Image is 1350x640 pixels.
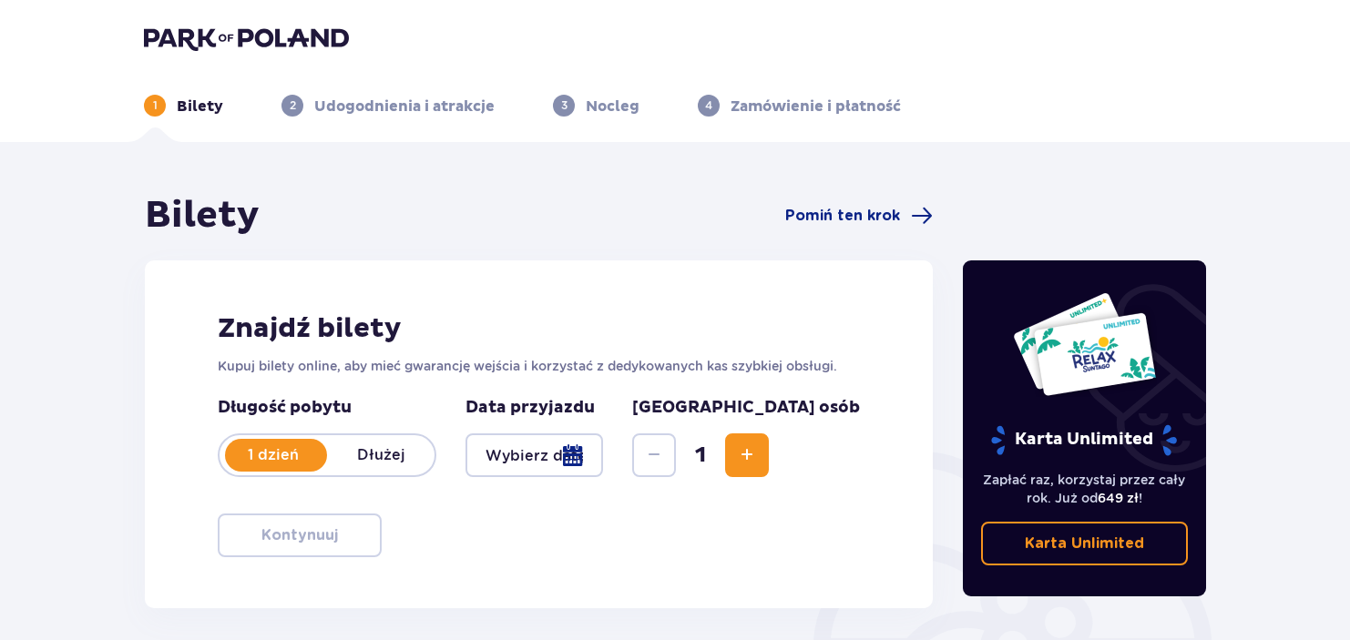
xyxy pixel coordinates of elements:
[290,97,296,114] p: 2
[725,433,769,477] button: Increase
[314,97,495,117] p: Udogodnienia i atrakcje
[981,471,1189,507] p: Zapłać raz, korzystaj przez cały rok. Już od !
[218,397,436,419] p: Długość pobytu
[327,445,435,465] p: Dłużej
[632,433,676,477] button: Decrease
[680,442,721,469] span: 1
[632,397,860,419] p: [GEOGRAPHIC_DATA] osób
[218,311,860,346] h2: Znajdź bilety
[144,25,349,51] img: Park of Poland logo
[785,206,900,226] span: Pomiń ten krok
[981,522,1189,565] a: Karta Unlimited
[177,97,223,117] p: Bilety
[220,445,327,465] p: 1 dzień
[705,97,712,114] p: 4
[218,513,382,557] button: Kontynuuj
[731,97,901,117] p: Zamówienie i płatność
[1025,533,1144,554] p: Karta Unlimited
[1098,491,1139,505] span: 649 zł
[586,97,639,117] p: Nocleg
[465,397,595,419] p: Data przyjazdu
[145,193,260,239] h1: Bilety
[561,97,568,114] p: 3
[785,205,933,227] a: Pomiń ten krok
[218,357,860,375] p: Kupuj bilety online, aby mieć gwarancję wejścia i korzystać z dedykowanych kas szybkiej obsługi.
[153,97,158,114] p: 1
[989,424,1179,456] p: Karta Unlimited
[261,525,338,545] p: Kontynuuj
